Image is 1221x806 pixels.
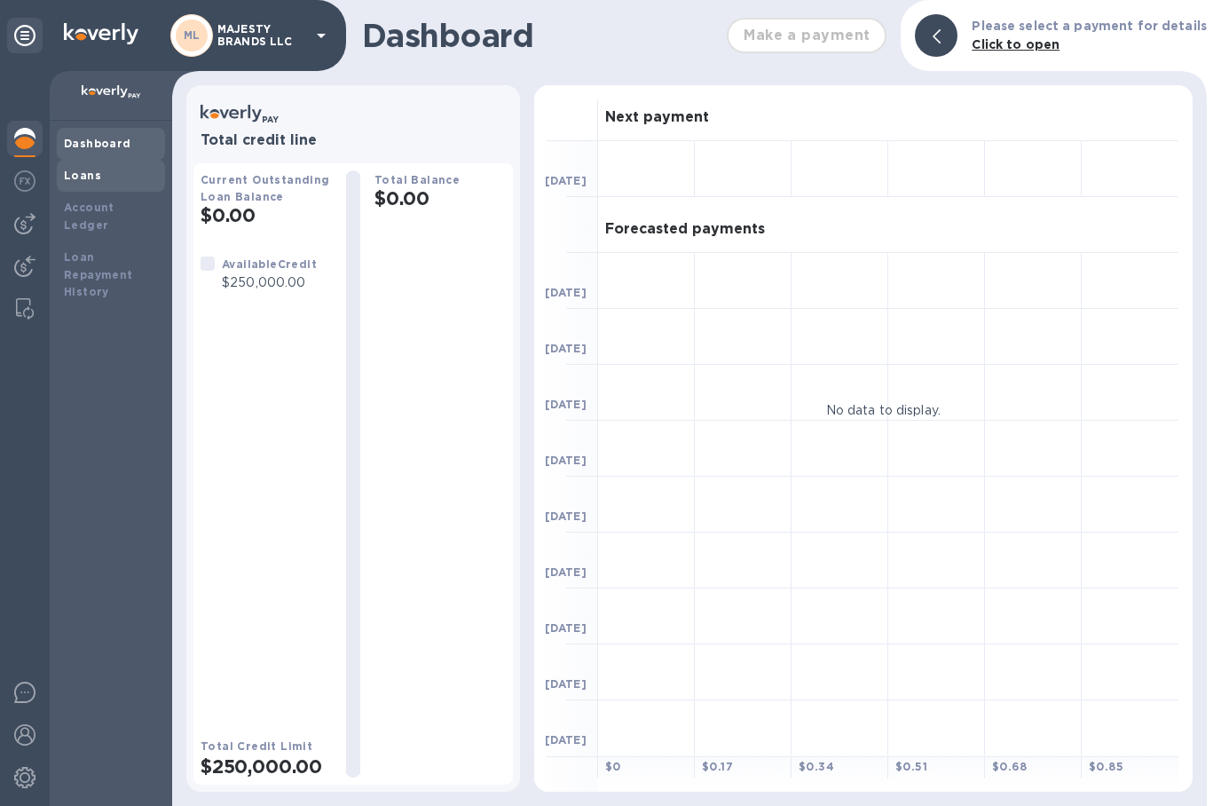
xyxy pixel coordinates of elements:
b: $ 0 [605,760,621,773]
b: $ 0.34 [799,760,834,773]
b: $ 0.85 [1089,760,1123,773]
b: [DATE] [545,510,587,523]
b: Please select a payment for details [972,19,1207,33]
b: [DATE] [545,342,587,355]
h2: $0.00 [374,187,506,209]
b: [DATE] [545,677,587,691]
b: [DATE] [545,621,587,635]
b: $ 0.17 [702,760,733,773]
b: Click to open [972,37,1060,51]
img: Foreign exchange [14,170,35,192]
b: ML [184,28,201,42]
b: Loan Repayment History [64,250,133,299]
p: MAJESTY BRANDS LLC [217,23,306,48]
h3: Next payment [605,109,709,126]
b: Available Credit [222,257,317,271]
h3: Forecasted payments [605,221,765,238]
p: $250,000.00 [222,273,317,292]
b: [DATE] [545,174,587,187]
b: Dashboard [64,137,131,150]
b: Current Outstanding Loan Balance [201,173,330,203]
b: Loans [64,169,101,182]
b: Total Credit Limit [201,739,312,753]
b: Account Ledger [64,201,114,232]
h1: Dashboard [362,17,718,54]
h3: Total credit line [201,132,506,149]
div: Unpin categories [7,18,43,53]
b: Total Balance [374,173,460,186]
b: [DATE] [545,398,587,411]
p: No data to display. [826,401,941,420]
b: [DATE] [545,286,587,299]
h2: $250,000.00 [201,755,332,778]
h2: $0.00 [201,204,332,226]
b: [DATE] [545,565,587,579]
b: $ 0.68 [992,760,1027,773]
b: $ 0.51 [895,760,927,773]
b: [DATE] [545,454,587,467]
img: Logo [64,23,138,44]
b: [DATE] [545,733,587,747]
